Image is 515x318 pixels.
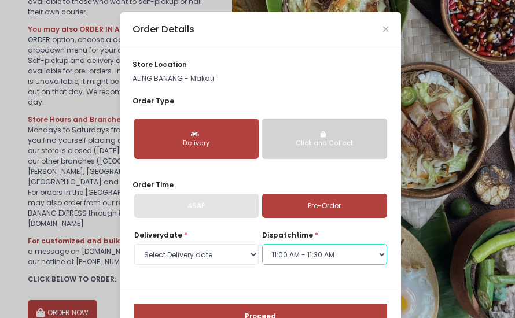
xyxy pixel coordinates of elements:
[270,139,380,148] div: Click and Collect
[134,230,182,240] span: Delivery date
[133,60,187,69] span: store location
[133,23,194,36] div: Order Details
[133,73,389,84] p: ALING BANANG - Makati
[262,119,387,159] button: Click and Collect
[133,96,174,106] span: Order Type
[262,230,313,240] span: dispatch time
[142,139,252,148] div: Delivery
[262,194,387,218] a: Pre-Order
[383,27,389,32] button: Close
[133,180,174,190] span: Order Time
[134,119,259,159] button: Delivery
